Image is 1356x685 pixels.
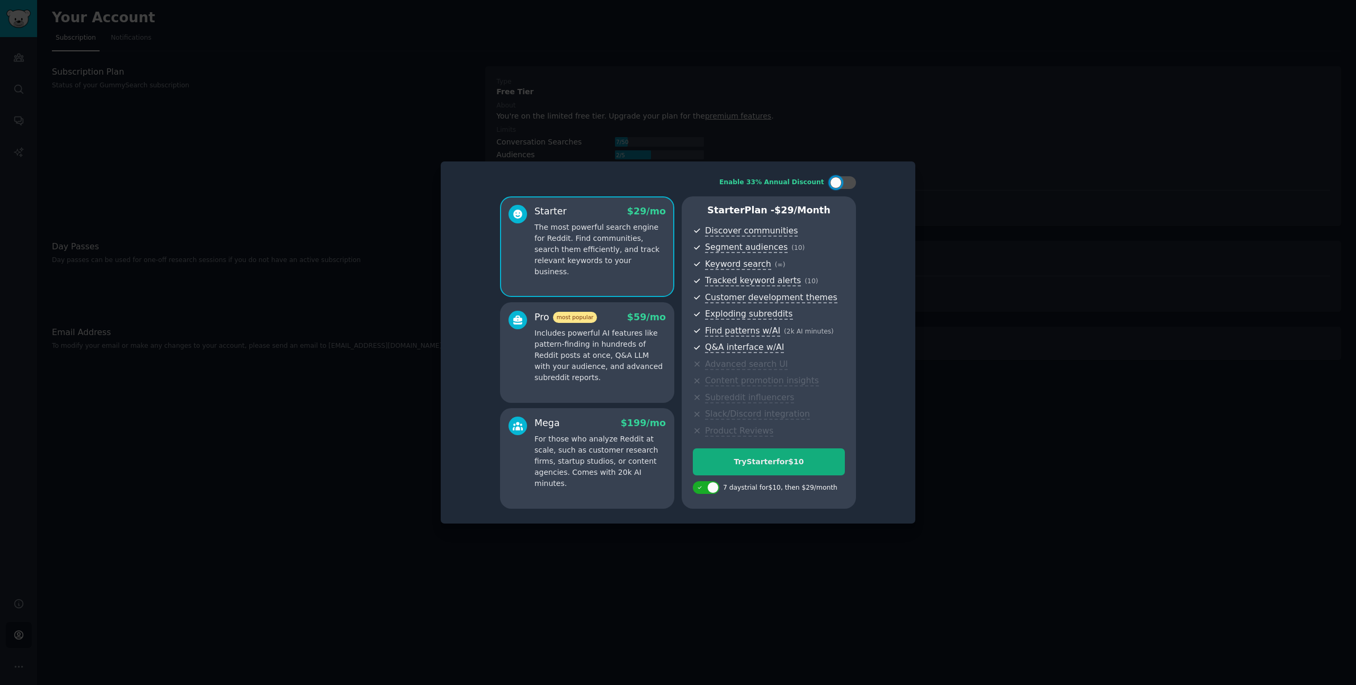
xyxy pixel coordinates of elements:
span: ( 10 ) [805,277,818,285]
span: Discover communities [705,226,798,237]
div: 7 days trial for $10 , then $ 29 /month [723,483,837,493]
span: Keyword search [705,259,771,270]
div: Starter [534,205,567,218]
span: Content promotion insights [705,375,819,386]
span: Exploding subreddits [705,309,792,320]
div: Mega [534,417,560,430]
div: Pro [534,311,597,324]
span: Q&A interface w/AI [705,342,784,353]
span: Tracked keyword alerts [705,275,801,286]
span: $ 29 /mo [627,206,666,217]
span: Advanced search UI [705,359,788,370]
span: Segment audiences [705,242,788,253]
p: The most powerful search engine for Reddit. Find communities, search them efficiently, and track ... [534,222,666,277]
span: $ 29 /month [774,205,831,215]
p: For those who analyze Reddit at scale, such as customer research firms, startup studios, or conte... [534,434,666,489]
span: Slack/Discord integration [705,409,810,420]
button: TryStarterfor$10 [693,448,845,475]
div: Try Starter for $10 [693,456,844,467]
span: Subreddit influencers [705,392,794,403]
span: Find patterns w/AI [705,326,780,337]
span: Product Reviews [705,426,773,437]
div: Enable 33% Annual Discount [719,178,824,187]
p: Includes powerful AI features like pattern-finding in hundreds of Reddit posts at once, Q&A LLM w... [534,328,666,383]
span: $ 59 /mo [627,312,666,322]
span: Customer development themes [705,292,837,303]
span: $ 199 /mo [621,418,666,428]
span: ( 2k AI minutes ) [784,328,834,335]
span: ( ∞ ) [775,261,786,268]
span: ( 10 ) [791,244,805,251]
p: Starter Plan - [693,204,845,217]
span: most popular [553,312,597,323]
